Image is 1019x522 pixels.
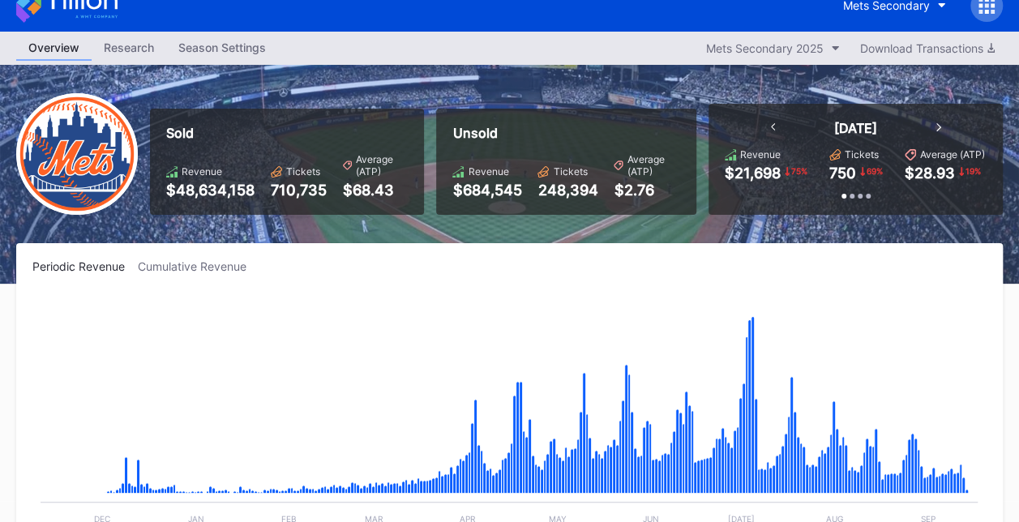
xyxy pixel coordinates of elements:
div: Revenue [182,165,222,178]
div: Unsold [452,125,680,141]
div: [DATE] [834,120,877,136]
div: 710,735 [271,182,327,199]
div: Average (ATP) [356,153,408,178]
a: Overview [16,36,92,61]
div: 69 % [865,165,884,178]
div: $684,545 [452,182,521,199]
div: Tickets [845,148,879,160]
div: 248,394 [537,182,597,199]
a: Season Settings [166,36,278,61]
div: $2.76 [614,182,680,199]
div: Average (ATP) [627,153,680,178]
div: Revenue [468,165,508,178]
div: Average (ATP) [920,148,985,160]
div: Revenue [740,148,781,160]
img: New-York-Mets-Transparent.png [16,93,138,215]
div: 75 % [790,165,809,178]
div: Tickets [286,165,320,178]
div: 750 [829,165,856,182]
div: $48,634,158 [166,182,255,199]
div: Mets Secondary 2025 [706,41,824,55]
div: Sold [166,125,408,141]
div: Periodic Revenue [32,259,138,273]
div: Tickets [553,165,587,178]
a: Research [92,36,166,61]
div: 19 % [964,165,983,178]
button: Mets Secondary 2025 [698,37,848,59]
button: Download Transactions [852,37,1003,59]
div: $28.93 [905,165,955,182]
div: Research [92,36,166,59]
div: Season Settings [166,36,278,59]
div: Download Transactions [860,41,995,55]
div: $21,698 [725,165,781,182]
div: $68.43 [343,182,408,199]
div: Cumulative Revenue [138,259,259,273]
